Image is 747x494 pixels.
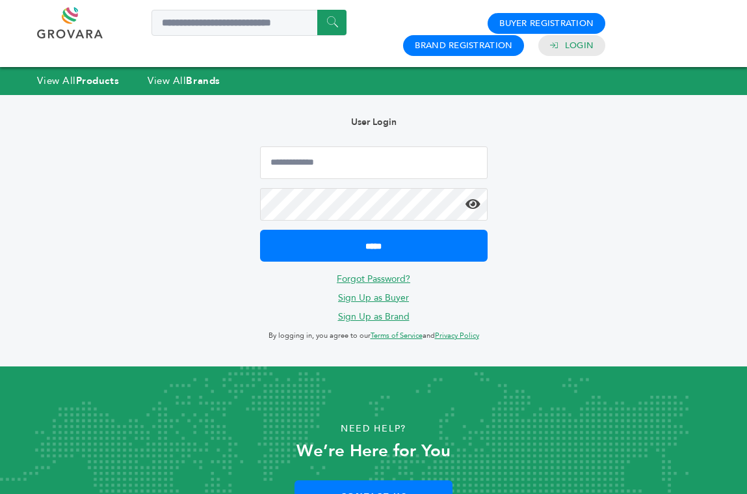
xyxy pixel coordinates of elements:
[337,273,410,285] a: Forgot Password?
[565,40,594,51] a: Login
[338,310,410,323] a: Sign Up as Brand
[260,328,488,344] p: By logging in, you agree to our and
[76,74,119,87] strong: Products
[37,419,709,439] p: Need Help?
[260,188,488,221] input: Password
[435,331,479,340] a: Privacy Policy
[338,292,409,304] a: Sign Up as Buyer
[260,146,488,179] input: Email Address
[415,40,512,51] a: Brand Registration
[148,74,220,87] a: View AllBrands
[151,10,347,36] input: Search a product or brand...
[186,74,220,87] strong: Brands
[351,116,397,128] b: User Login
[371,331,423,340] a: Terms of Service
[296,439,451,463] strong: We’re Here for You
[499,18,594,29] a: Buyer Registration
[37,74,119,87] a: View AllProducts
